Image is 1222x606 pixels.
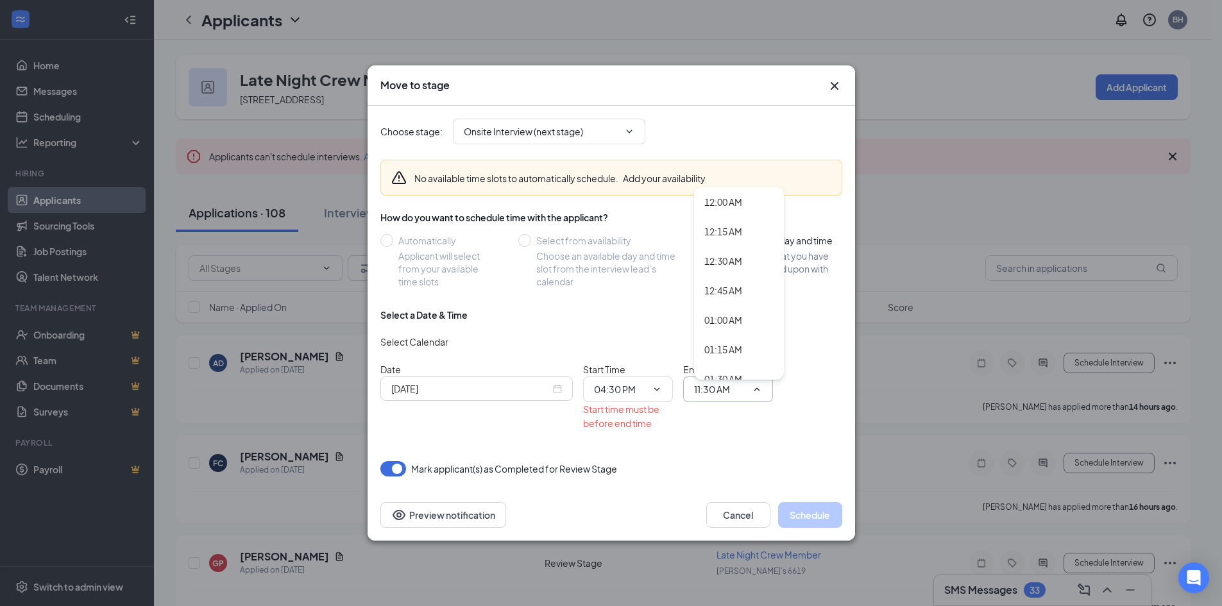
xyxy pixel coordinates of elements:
div: 01:15 AM [704,342,742,357]
h3: Move to stage [380,78,450,92]
span: Choose stage : [380,124,443,139]
div: 01:00 AM [704,313,742,327]
button: Close [827,78,842,94]
button: Add your availability [623,172,706,185]
div: 01:30 AM [704,372,742,386]
input: End time [694,382,747,396]
svg: Warning [391,170,407,185]
div: 12:00 AM [704,195,742,209]
div: 12:45 AM [704,283,742,298]
button: Preview notificationEye [380,502,506,528]
div: 12:15 AM [704,224,742,239]
button: Cancel [706,502,770,528]
div: How do you want to schedule time with the applicant? [380,211,842,224]
input: Sep 17, 2025 [391,382,550,396]
div: No available time slots to automatically schedule. [414,172,706,185]
div: Select a Date & Time [380,308,468,321]
button: Schedule [778,502,842,528]
span: Select Calendar [380,336,448,348]
svg: Eye [391,507,407,523]
span: End Time [683,364,722,375]
span: Start Time [583,364,625,375]
span: Mark applicant(s) as Completed for Review Stage [411,461,617,476]
div: Start time must be before end time [583,402,673,430]
input: Start time [594,382,647,396]
span: Date [380,364,401,375]
svg: ChevronDown [624,126,634,137]
div: 12:30 AM [704,254,742,268]
svg: ChevronDown [652,384,662,394]
div: Open Intercom Messenger [1178,562,1209,593]
svg: Cross [827,78,842,94]
svg: ChevronUp [752,384,762,394]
